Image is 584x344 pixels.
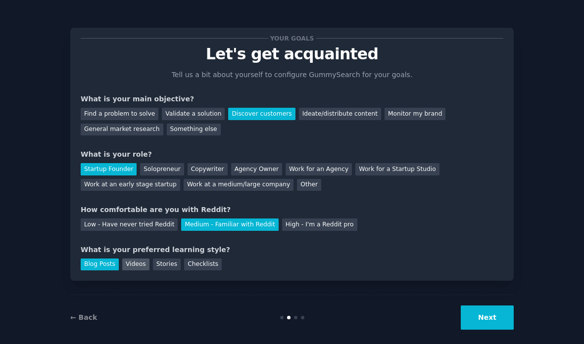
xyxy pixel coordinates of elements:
div: Work at an early stage startup [81,179,180,191]
div: Copywriter [188,163,228,175]
p: Let's get acquainted [81,45,503,63]
div: General market research [81,124,163,136]
div: What is your main objective? [81,94,503,104]
button: Next [461,305,514,330]
span: Your goals [268,33,316,43]
div: What is your preferred learning style? [81,245,503,255]
div: Work at a medium/large company [184,179,293,191]
div: Find a problem to solve [81,108,158,120]
div: Medium - Familiar with Reddit [181,218,278,231]
div: Other [297,179,321,191]
div: Checklists [184,258,222,271]
div: Startup Founder [81,163,137,175]
div: Validate a solution [162,108,225,120]
div: Solopreneur [140,163,184,175]
div: High - I'm a Reddit pro [282,218,357,231]
div: Something else [167,124,221,136]
div: Blog Posts [81,258,119,271]
div: Low - Have never tried Reddit [81,218,178,231]
div: Monitor my brand [385,108,445,120]
div: Videos [122,258,149,271]
a: ← Back [70,313,97,321]
p: Tell us a bit about yourself to configure GummySearch for your goals. [167,70,417,80]
div: How comfortable are you with Reddit? [81,205,503,215]
div: Agency Owner [231,163,282,175]
div: Stories [153,258,181,271]
div: Work for an Agency [286,163,352,175]
div: Ideate/distribute content [299,108,381,120]
div: Work for a Startup Studio [355,163,439,175]
div: Discover customers [228,108,295,120]
div: What is your role? [81,149,503,160]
